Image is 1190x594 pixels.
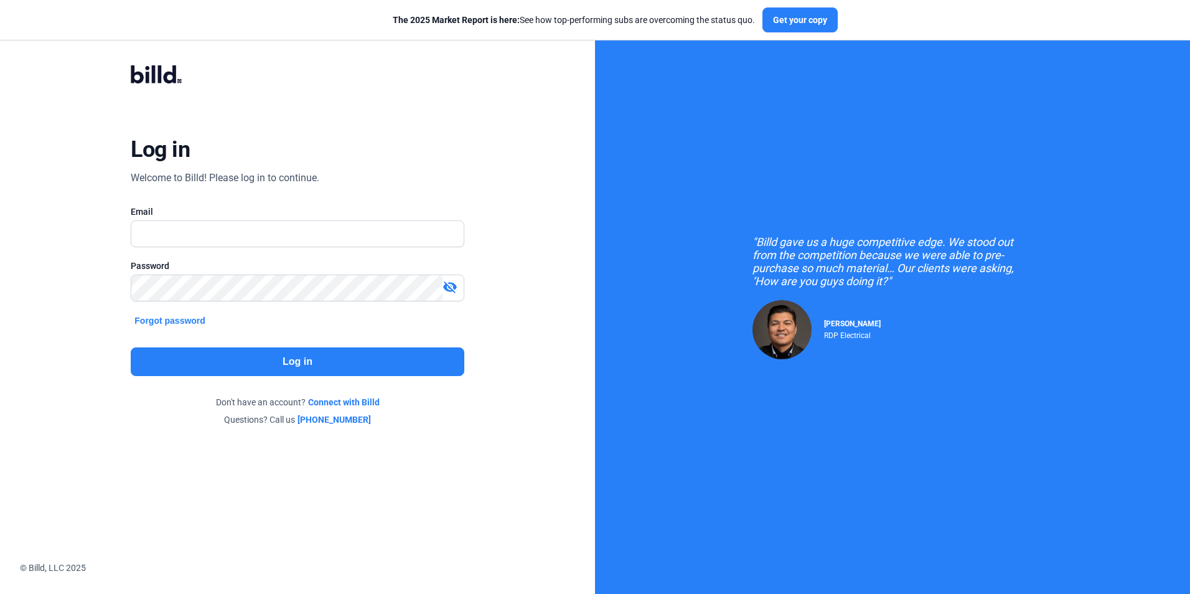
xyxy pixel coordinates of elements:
a: [PHONE_NUMBER] [297,413,371,426]
div: Log in [131,136,190,163]
button: Log in [131,347,464,376]
div: "Billd gave us a huge competitive edge. We stood out from the competition because we were able to... [752,235,1033,288]
div: Welcome to Billd! Please log in to continue. [131,171,319,186]
span: The 2025 Market Report is here: [393,15,520,25]
span: [PERSON_NAME] [824,319,881,328]
div: Don't have an account? [131,396,464,408]
div: RDP Electrical [824,328,881,340]
button: Get your copy [762,7,838,32]
div: Questions? Call us [131,413,464,426]
div: Password [131,260,464,272]
div: Email [131,205,464,218]
a: Connect with Billd [308,396,380,408]
div: See how top-performing subs are overcoming the status quo. [393,14,755,26]
mat-icon: visibility_off [443,280,457,295]
button: Forgot password [131,314,209,328]
img: Raul Pacheco [752,300,812,359]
